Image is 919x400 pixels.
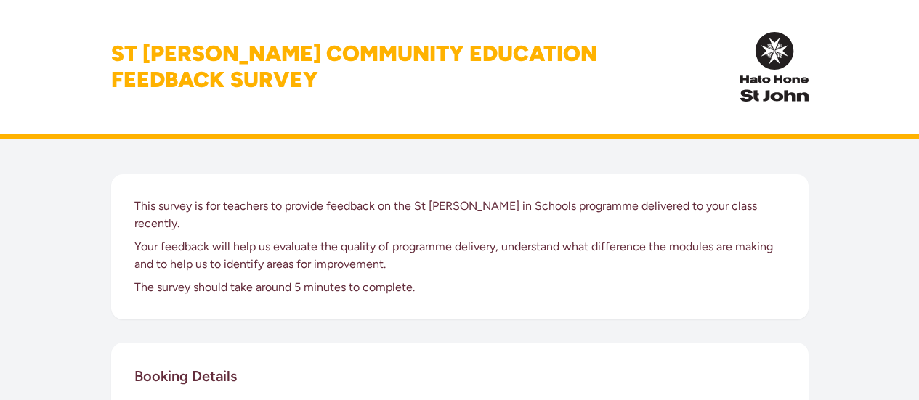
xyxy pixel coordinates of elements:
[134,279,785,296] p: The survey should take around 5 minutes to complete.
[134,366,237,386] h2: Booking Details
[134,197,785,232] p: This survey is for teachers to provide feedback on the St [PERSON_NAME] in Schools programme deli...
[111,41,597,93] h1: St [PERSON_NAME] Community Education Feedback Survey
[740,32,808,102] img: InPulse
[134,238,785,273] p: Your feedback will help us evaluate the quality of programme delivery, understand what difference...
